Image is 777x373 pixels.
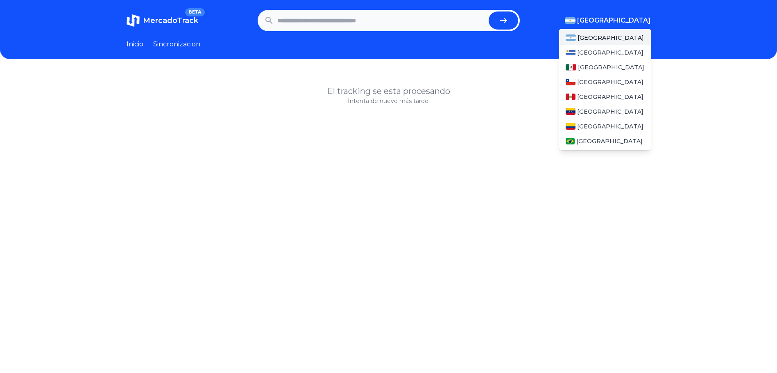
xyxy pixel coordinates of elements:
[566,64,576,71] img: Mexico
[578,63,644,71] span: [GEOGRAPHIC_DATA]
[566,123,575,130] img: Colombia
[185,8,204,16] span: BETA
[577,108,643,116] span: [GEOGRAPHIC_DATA]
[127,39,143,49] a: Inicio
[577,78,643,86] span: [GEOGRAPHIC_DATA]
[565,17,575,24] img: Argentina
[565,16,651,25] button: [GEOGRAPHIC_DATA]
[143,16,198,25] span: MercadoTrack
[559,119,651,134] a: Colombia[GEOGRAPHIC_DATA]
[577,16,651,25] span: [GEOGRAPHIC_DATA]
[566,79,575,85] img: Chile
[566,138,575,144] img: Brasil
[566,108,575,115] img: Venezuela
[559,89,651,104] a: Peru[GEOGRAPHIC_DATA]
[577,48,643,57] span: [GEOGRAPHIC_DATA]
[566,94,575,100] img: Peru
[127,97,651,105] p: Intenta de nuevo más tarde.
[566,49,575,56] img: Uruguay
[566,34,576,41] img: Argentina
[559,30,651,45] a: Argentina[GEOGRAPHIC_DATA]
[127,14,198,27] a: MercadoTrackBETA
[577,93,643,101] span: [GEOGRAPHIC_DATA]
[127,14,140,27] img: MercadoTrack
[578,34,644,42] span: [GEOGRAPHIC_DATA]
[559,104,651,119] a: Venezuela[GEOGRAPHIC_DATA]
[127,85,651,97] h1: El tracking se esta procesando
[576,137,643,145] span: [GEOGRAPHIC_DATA]
[559,134,651,149] a: Brasil[GEOGRAPHIC_DATA]
[559,45,651,60] a: Uruguay[GEOGRAPHIC_DATA]
[577,122,643,130] span: [GEOGRAPHIC_DATA]
[559,60,651,75] a: Mexico[GEOGRAPHIC_DATA]
[153,39,200,49] a: Sincronizacion
[559,75,651,89] a: Chile[GEOGRAPHIC_DATA]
